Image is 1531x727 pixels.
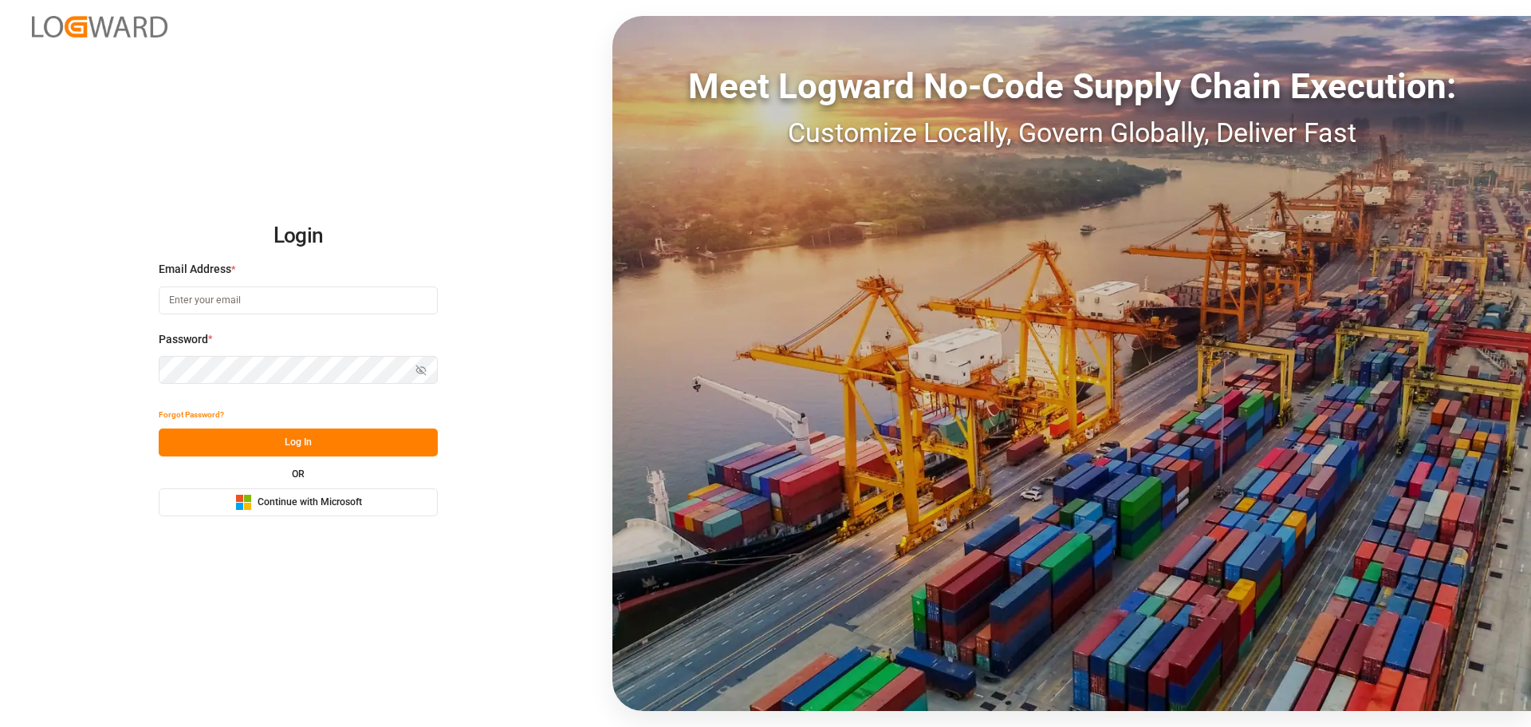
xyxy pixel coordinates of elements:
[258,496,362,510] span: Continue with Microsoft
[159,331,208,348] span: Password
[159,211,438,262] h2: Login
[612,113,1531,153] div: Customize Locally, Govern Globally, Deliver Fast
[159,401,224,429] button: Forgot Password?
[159,261,231,278] span: Email Address
[159,429,438,456] button: Log In
[159,286,438,314] input: Enter your email
[32,16,167,38] img: Logward_new_orange.png
[612,60,1531,113] div: Meet Logward No-Code Supply Chain Execution:
[292,469,305,479] small: OR
[159,488,438,516] button: Continue with Microsoft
